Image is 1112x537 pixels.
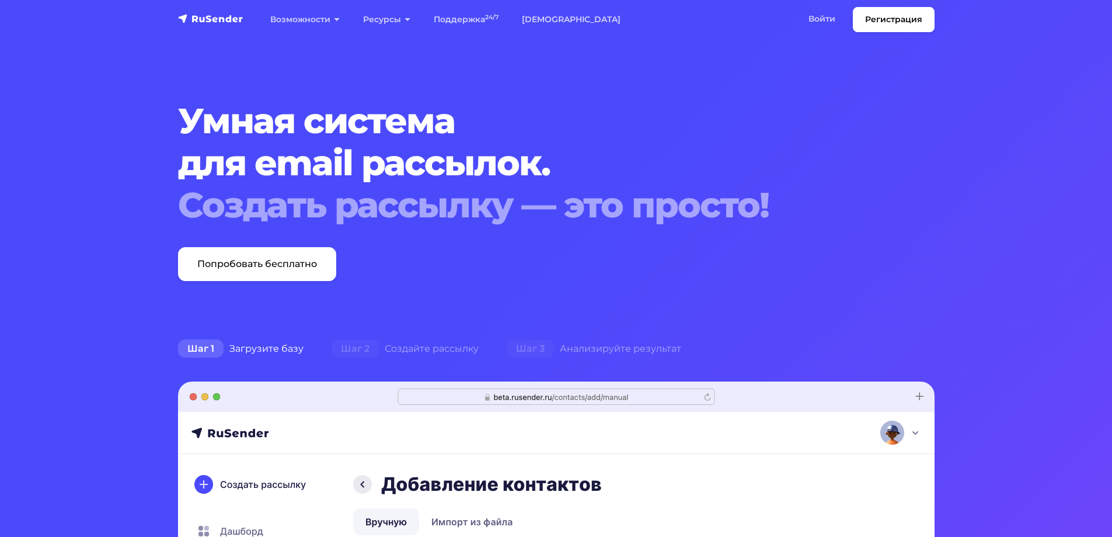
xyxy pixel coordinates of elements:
[493,337,695,361] div: Анализируйте результат
[164,337,318,361] div: Загрузите базу
[507,339,554,358] span: Шаг 3
[178,13,243,25] img: RuSender
[351,8,422,32] a: Ресурсы
[485,13,499,21] sup: 24/7
[178,184,870,226] div: Создать рассылку — это просто!
[853,7,935,32] a: Регистрация
[259,8,351,32] a: Возможности
[332,339,379,358] span: Шаг 2
[422,8,510,32] a: Поддержка24/7
[510,8,632,32] a: [DEMOGRAPHIC_DATA]
[797,7,847,31] a: Войти
[178,247,336,281] a: Попробовать бесплатно
[178,100,870,226] h1: Умная система для email рассылок.
[318,337,493,361] div: Создайте рассылку
[178,339,224,358] span: Шаг 1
